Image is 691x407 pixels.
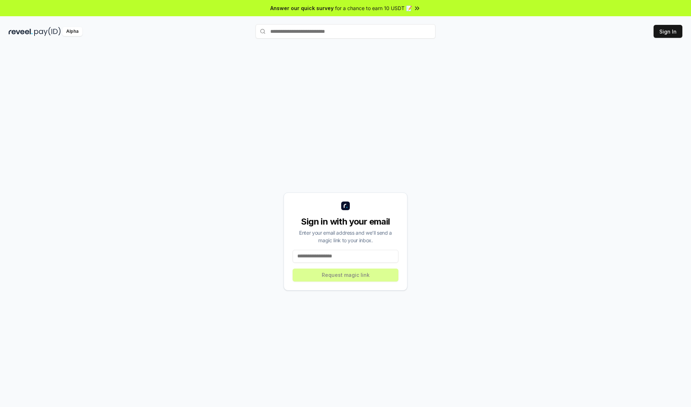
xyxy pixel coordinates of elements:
img: pay_id [34,27,61,36]
button: Sign In [654,25,682,38]
img: logo_small [341,202,350,210]
span: Answer our quick survey [270,4,334,12]
img: reveel_dark [9,27,33,36]
div: Enter your email address and we’ll send a magic link to your inbox. [293,229,398,244]
div: Sign in with your email [293,216,398,227]
span: for a chance to earn 10 USDT 📝 [335,4,412,12]
div: Alpha [62,27,82,36]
